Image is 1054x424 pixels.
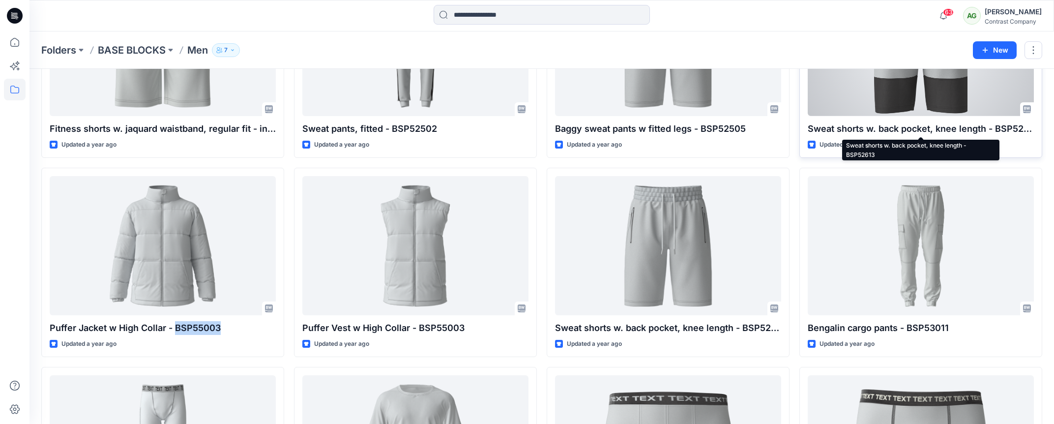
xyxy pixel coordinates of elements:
p: Sweat pants, fitted - BSP52502 [302,122,528,136]
a: BASE BLOCKS [98,43,166,57]
p: Updated a year ago [314,140,369,150]
p: Sweat shorts w. back pocket, knee length - BSP52613 [555,321,781,335]
p: Men [187,43,208,57]
button: 7 [212,43,240,57]
p: Updated a year ago [61,339,117,349]
span: 63 [943,8,954,16]
p: Puffer Jacket w High Collar - BSP55003 [50,321,276,335]
a: Folders [41,43,76,57]
div: [PERSON_NAME] [985,6,1042,18]
div: Contrast Company [985,18,1042,25]
a: Bengalin cargo pants - BSP53011 [808,176,1034,315]
p: Updated a year ago [820,140,875,150]
button: New [973,41,1017,59]
a: Puffer Vest w High Collar - BSP55003 [302,176,528,315]
p: Updated a year ago [314,339,369,349]
p: Updated a year ago [61,140,117,150]
p: Baggy sweat pants w fitted legs - BSP52505 [555,122,781,136]
p: Updated a year ago [567,339,622,349]
p: Updated a year ago [567,140,622,150]
p: 7 [224,45,228,56]
div: AG [963,7,981,25]
a: Puffer Jacket w High Collar - BSP55003 [50,176,276,315]
p: Puffer Vest w High Collar - BSP55003 [302,321,528,335]
p: Fitness shorts w. jaquard waistband, regular fit - inseam 16 cm - BSP53413 [50,122,276,136]
p: Updated a year ago [820,339,875,349]
p: Bengalin cargo pants - BSP53011 [808,321,1034,335]
p: Sweat shorts w. back pocket, knee length - BSP52613 [808,122,1034,136]
a: Sweat shorts w. back pocket, knee length - BSP52613 [555,176,781,315]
